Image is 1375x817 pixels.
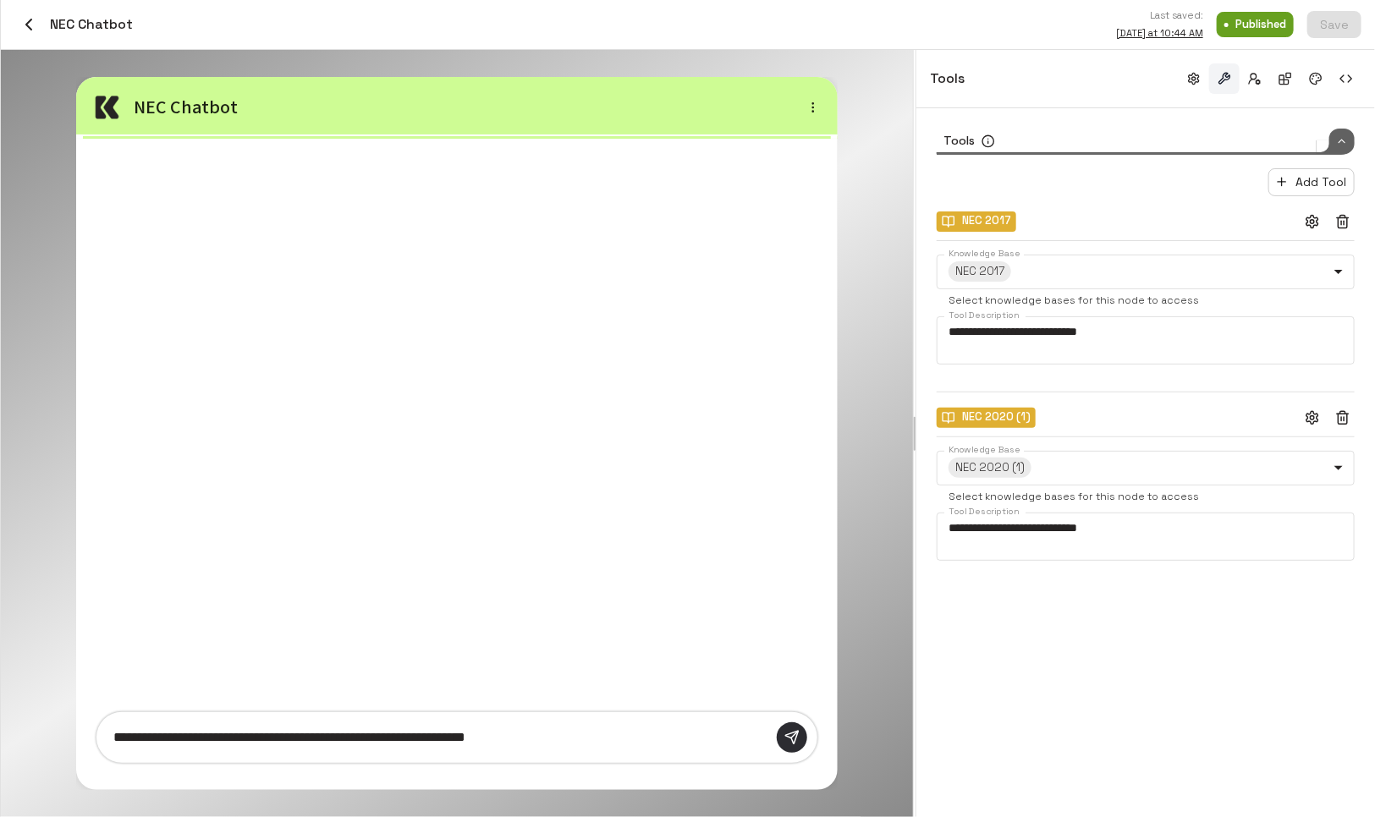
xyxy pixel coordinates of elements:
[1240,63,1270,94] button: Access
[949,292,1343,310] p: Select knowledge bases for this node to access
[949,263,1011,280] span: NEC 2017
[930,68,965,90] h6: Tools
[1268,168,1355,196] button: Add Tool
[949,443,1020,456] label: Knowledge Base
[1179,63,1209,94] button: Basic info
[949,247,1020,260] label: Knowledge Base
[1301,63,1331,94] button: Branding
[949,309,1019,321] label: Tool Description
[1209,63,1240,94] button: Tools
[949,505,1019,518] label: Tool Description
[962,412,1031,423] p: NEC 2020 (1)
[962,216,1011,227] p: NEC 2017
[949,459,1031,476] span: NEC 2020 (1)
[134,95,641,119] h5: NEC Chatbot
[949,488,1343,506] p: Select knowledge bases for this node to access
[1331,63,1361,94] button: Embed
[943,132,975,151] h6: Tools
[1270,63,1301,94] button: Integrations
